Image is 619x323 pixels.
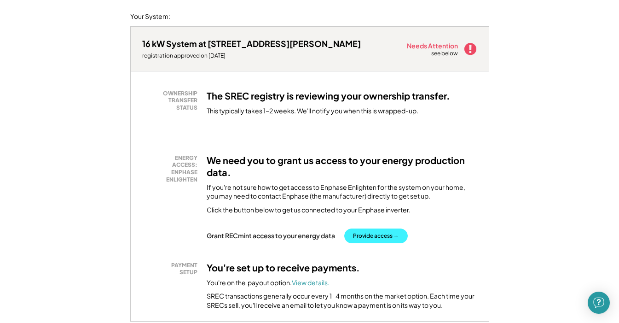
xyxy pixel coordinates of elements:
div: Open Intercom Messenger [588,292,610,314]
h3: You're set up to receive payments. [207,262,360,274]
div: see below [431,50,459,58]
div: Grant RECmint access to your energy data [207,231,335,240]
div: registration approved on [DATE] [142,52,361,59]
div: SREC transactions generally occur every 1-4 months on the market option. Each time your SRECs sel... [207,292,477,310]
div: PAYMENT SETUP [147,262,197,276]
a: View details. [292,278,330,287]
div: Needs Attention [407,42,459,49]
div: ENERGY ACCESS: ENPHASE ENLIGHTEN [147,154,197,183]
div: OWNERSHIP TRANSFER STATUS [147,90,197,112]
div: This typically takes 1-2 weeks. We'll notify you when this is wrapped-up. [207,106,418,120]
h3: We need you to grant us access to your energy production data. [207,154,477,178]
div: If you're not sure how to get access to Enphase Enlighten for the system on your home, you may ne... [207,183,477,201]
h3: The SREC registry is reviewing your ownership transfer. [207,90,450,102]
button: Provide access → [344,229,408,243]
div: You're on the payout option. [207,278,330,288]
div: 16 kW System at [STREET_ADDRESS][PERSON_NAME] [142,38,361,49]
div: Click the button below to get us connected to your Enphase inverter. [207,206,411,215]
div: Your System: [130,12,170,21]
